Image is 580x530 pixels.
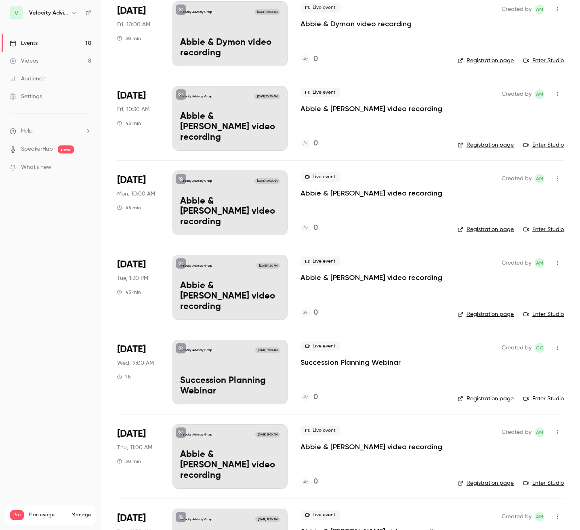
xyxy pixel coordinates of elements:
a: Velocity Advisory Group[DATE] 9:00 AMSuccession Planning Webinar [172,340,288,404]
span: AM [536,427,543,437]
p: Abbie & [PERSON_NAME] video recording [180,450,280,481]
p: Velocity Advisory Group [180,264,212,268]
span: Tue, 1:30 PM [117,274,148,282]
h4: 0 [313,223,318,233]
span: Live event [301,3,340,13]
a: Registration page [458,479,514,487]
div: Events [10,39,38,47]
a: Registration page [458,141,514,149]
span: [DATE] 10:00 AM [254,178,279,184]
p: Abbie & [PERSON_NAME] video recording [180,111,280,143]
p: Velocity Advisory Group [180,179,212,183]
a: Velocity Advisory Group[DATE] 10:00 AMAbbie & [PERSON_NAME] video recording [172,170,288,235]
span: [DATE] 1:30 PM [256,263,279,268]
a: Abbie & Dymon video recording [301,19,412,29]
h4: 0 [313,392,318,403]
div: 30 min [117,35,141,42]
span: Thu, 11:00 AM [117,444,152,452]
a: Registration page [458,57,514,65]
a: Manage [71,512,91,518]
div: Oct 27 Mon, 10:00 AM (America/Denver) [117,170,160,235]
a: Succession Planning Webinar [301,358,401,367]
span: Live event [301,510,340,520]
span: AM [536,89,543,99]
a: Velocity Advisory Group[DATE] 11:00 AMAbbie & [PERSON_NAME] video recording [172,424,288,489]
div: Settings [10,93,42,101]
p: Velocity Advisory Group [180,95,212,99]
span: Pro [10,510,24,520]
span: Live event [301,341,340,351]
span: [DATE] 9:00 AM [255,347,279,353]
span: Created by [502,512,532,522]
span: Fri, 10:30 AM [117,105,149,114]
a: Enter Studio [523,225,564,233]
span: Created by [502,427,532,437]
a: Abbie & [PERSON_NAME] video recording [301,442,442,452]
h4: 0 [313,138,318,149]
span: V [15,9,18,17]
a: 0 [301,54,318,65]
span: Abbie Mood [535,512,544,522]
p: Velocity Advisory Group [180,10,212,14]
div: Oct 29 Wed, 9:00 AM (America/Denver) [117,340,160,404]
span: Created by [502,258,532,268]
a: Enter Studio [523,57,564,65]
div: 1 h [117,374,131,380]
p: Abbie & [PERSON_NAME] video recording [180,281,280,312]
a: 0 [301,392,318,403]
a: Abbie & [PERSON_NAME] video recording [301,188,442,198]
p: Velocity Advisory Group [180,348,212,352]
div: Audience [10,75,46,83]
span: AM [536,4,543,14]
span: Live event [301,257,340,266]
div: Oct 24 Fri, 10:30 AM (America/Denver) [117,86,160,151]
span: [DATE] 10:00 AM [254,9,279,15]
span: [DATE] [117,89,146,102]
span: Abbie Mood [535,4,544,14]
a: Velocity Advisory Group[DATE] 10:00 AMAbbie & Dymon video recording [172,1,288,66]
a: Enter Studio [523,141,564,149]
a: Registration page [458,395,514,403]
span: Abbie Mood [535,89,544,99]
span: Created by [502,343,532,353]
a: Registration page [458,310,514,318]
span: Plan usage [29,512,67,518]
p: Abbie & Dymon video recording [180,38,280,59]
a: Registration page [458,225,514,233]
h6: Velocity Advisory Group [29,9,68,17]
a: 0 [301,307,318,318]
h4: 0 [313,476,318,487]
span: [DATE] [117,258,146,271]
span: Wed, 9:00 AM [117,359,154,367]
span: Abbie Mood [535,258,544,268]
span: [DATE] [117,512,146,525]
span: Created by [502,89,532,99]
span: Live event [301,88,340,97]
span: What's new [21,163,51,172]
span: [DATE] 11:00 AM [255,432,279,437]
h4: 0 [313,307,318,318]
span: CC [536,343,543,353]
span: Created by [502,174,532,183]
p: Abbie & [PERSON_NAME] video recording [301,104,442,114]
span: Live event [301,426,340,435]
a: 0 [301,138,318,149]
div: 45 min [117,120,141,126]
span: Created by [502,4,532,14]
span: AM [536,174,543,183]
a: Enter Studio [523,479,564,487]
div: 45 min [117,204,141,211]
div: 45 min [117,289,141,295]
a: Enter Studio [523,310,564,318]
span: [DATE] [117,174,146,187]
div: 30 min [117,458,141,465]
span: Mon, 10:00 AM [117,190,155,198]
span: [DATE] [117,4,146,17]
span: AM [536,512,543,522]
a: Abbie & [PERSON_NAME] video recording [301,273,442,282]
